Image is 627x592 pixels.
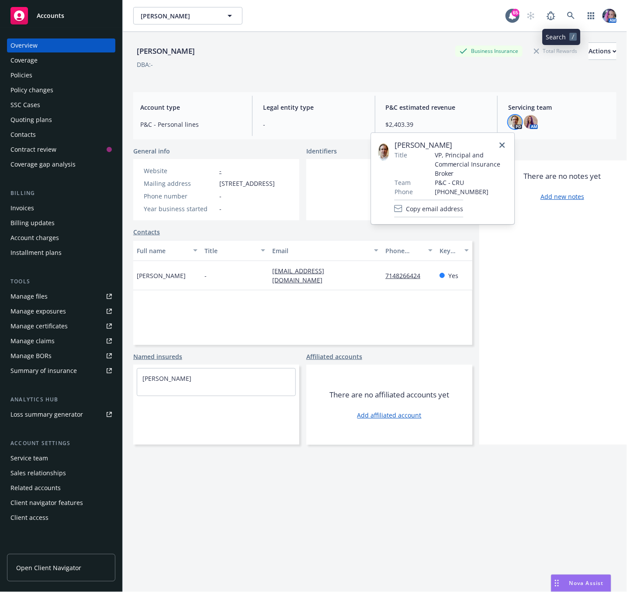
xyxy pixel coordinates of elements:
span: [PHONE_NUMBER] [435,187,508,196]
div: Contacts [10,128,36,142]
div: Policy changes [10,83,53,97]
span: [PERSON_NAME] [137,271,186,280]
a: Start snowing [522,7,540,24]
span: There are no affiliated accounts yet [329,390,449,400]
span: [STREET_ADDRESS] [219,179,275,188]
a: Service team [7,451,115,465]
div: Contract review [10,143,56,157]
a: Coverage [7,53,115,67]
div: [PERSON_NAME] [133,45,198,57]
img: photo [524,115,538,129]
div: SSC Cases [10,98,40,112]
a: Manage claims [7,334,115,348]
div: Title [204,246,256,255]
a: Summary of insurance [7,364,115,378]
span: $2,403.39 [386,120,487,129]
a: Coverage gap analysis [7,157,115,171]
span: Title [395,150,407,160]
div: Phone number [385,246,423,255]
div: Loss summary generator [10,407,83,421]
span: Yes [448,271,458,280]
span: - [219,192,222,201]
a: Overview [7,38,115,52]
div: Drag to move [551,575,562,592]
span: Nova Assist [569,579,604,587]
a: Manage exposures [7,304,115,318]
div: Mailing address [144,179,216,188]
div: Manage BORs [10,349,52,363]
a: Billing updates [7,216,115,230]
button: Key contact [436,240,472,261]
button: Actions [589,42,617,60]
button: Full name [133,240,201,261]
div: Service team [10,451,48,465]
div: Coverage [10,53,38,67]
a: Account charges [7,231,115,245]
div: Related accounts [10,481,61,495]
a: close [497,140,508,150]
div: Client access [10,511,48,525]
div: Tools [7,277,115,286]
a: Affiliated accounts [306,352,362,361]
a: Add affiliated account [357,411,422,420]
div: Billing [7,189,115,198]
a: Client access [7,511,115,525]
a: [PERSON_NAME] [142,374,191,383]
div: Phone number [144,192,216,201]
a: Client navigator features [7,496,115,510]
a: Report a Bug [542,7,560,24]
span: Team [395,178,411,187]
div: Manage exposures [10,304,66,318]
a: Policies [7,68,115,82]
a: Contract review [7,143,115,157]
div: Overview [10,38,38,52]
span: General info [133,146,170,156]
div: Manage files [10,289,48,303]
a: Sales relationships [7,466,115,480]
div: Key contact [440,246,459,255]
div: 65 [512,9,520,17]
button: [PERSON_NAME] [133,7,242,24]
a: [EMAIL_ADDRESS][DOMAIN_NAME] [272,267,329,284]
a: Accounts [7,3,115,28]
div: DBA: - [137,60,153,69]
div: Quoting plans [10,113,52,127]
span: Accounts [37,12,64,19]
span: VP, Principal and Commercial Insurance Broker [435,150,508,178]
a: Invoices [7,201,115,215]
a: Search [562,7,580,24]
span: - [263,120,364,129]
div: Billing updates [10,216,55,230]
span: Open Client Navigator [16,563,81,572]
a: Manage files [7,289,115,303]
a: Contacts [133,227,160,237]
span: - [219,204,222,213]
div: Summary of insurance [10,364,77,378]
span: [PERSON_NAME] [141,11,216,21]
div: Manage certificates [10,319,68,333]
div: Business Insurance [455,45,523,56]
div: Installment plans [10,246,62,260]
span: P&C estimated revenue [386,103,487,112]
div: Policies [10,68,32,82]
a: Policy changes [7,83,115,97]
span: Copy email address [406,204,464,213]
span: Phone [395,187,413,196]
div: Total Rewards [530,45,582,56]
button: Copy email address [395,200,464,217]
div: Sales relationships [10,466,66,480]
a: Manage BORs [7,349,115,363]
div: Year business started [144,204,216,213]
div: Manage claims [10,334,55,348]
a: Switch app [582,7,600,24]
div: Invoices [10,201,34,215]
img: photo [508,115,522,129]
span: [PERSON_NAME] [395,140,508,150]
button: Email [269,240,382,261]
a: Add new notes [540,192,584,201]
span: There are no notes yet [524,171,601,181]
span: P&C - CRU [435,178,508,187]
div: Client navigator features [10,496,83,510]
div: Coverage gap analysis [10,157,76,171]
